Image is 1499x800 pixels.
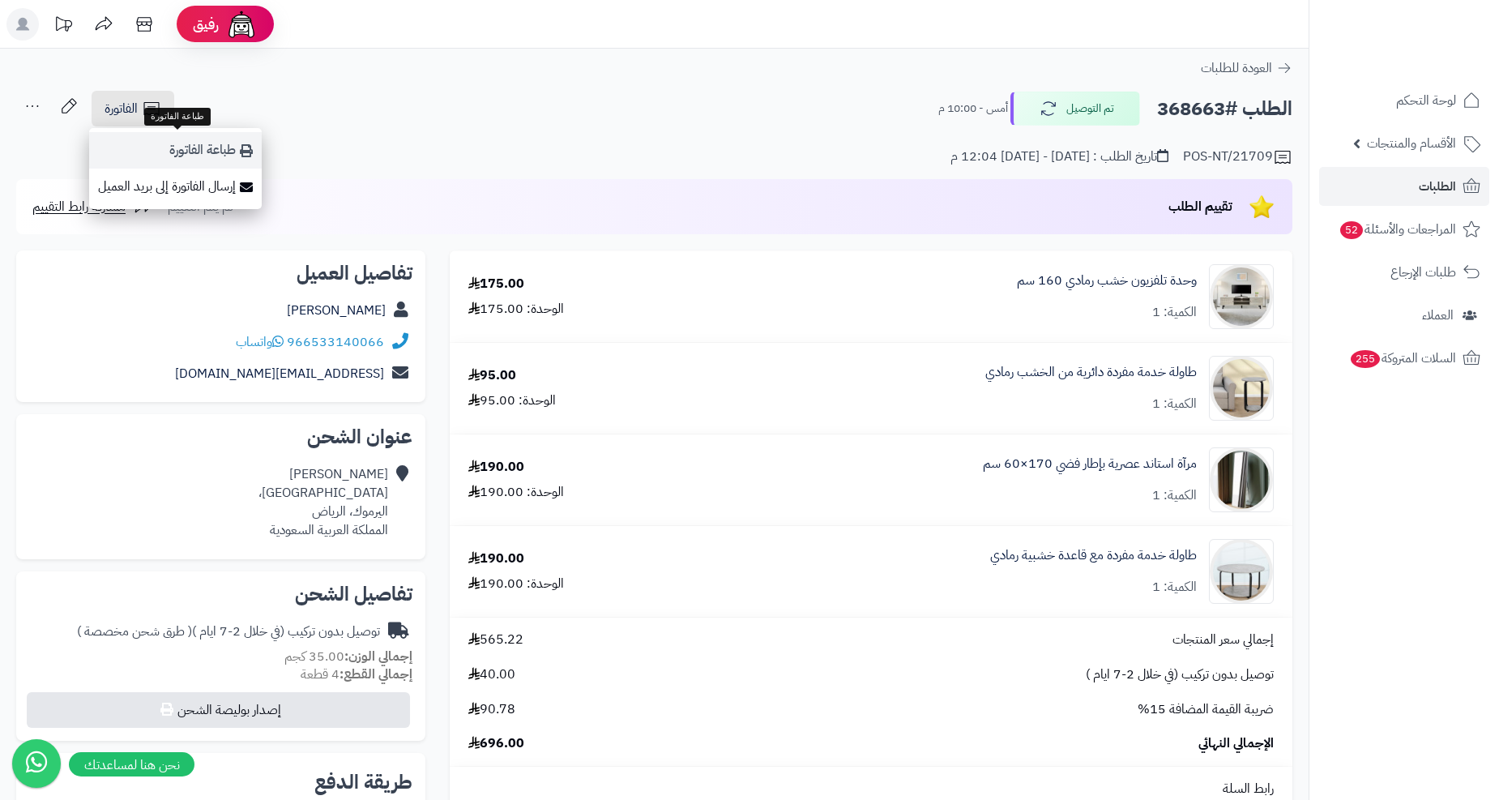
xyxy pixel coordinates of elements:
[938,101,1008,117] small: أمس - 10:00 م
[77,622,380,641] div: توصيل بدون تركيب (في خلال 2-7 ايام )
[468,275,524,293] div: 175.00
[456,780,1286,798] div: رابط السلة
[468,366,516,385] div: 95.00
[314,772,412,792] h2: طريقة الدفع
[1086,665,1274,684] span: توصيل بدون تركيب (في خلال 2-7 ايام )
[1210,539,1273,604] img: 1753700754-1-90x90.jpg
[1396,89,1456,112] span: لوحة التحكم
[1319,210,1489,249] a: المراجعات والأسئلة52
[1390,261,1456,284] span: طلبات الإرجاع
[1349,347,1456,370] span: السلات المتروكة
[105,99,138,118] span: الفاتورة
[1210,447,1273,512] img: 1753173086-1-90x90.jpg
[1172,631,1274,649] span: إجمالي سعر المنتجات
[225,8,258,41] img: ai-face.png
[32,197,126,216] span: مشاركة رابط التقييم
[468,458,524,477] div: 190.00
[1319,296,1489,335] a: العملاء
[344,647,412,666] strong: إجمالي الوزن:
[1351,350,1380,368] span: 255
[468,483,564,502] div: الوحدة: 190.00
[29,584,412,604] h2: تفاصيل الشحن
[1340,221,1363,239] span: 52
[1138,700,1274,719] span: ضريبة القيمة المضافة 15%
[1152,486,1197,505] div: الكمية: 1
[92,91,174,126] a: الفاتورة
[1367,132,1456,155] span: الأقسام والمنتجات
[284,647,412,666] small: 35.00 كجم
[1201,58,1272,78] span: العودة للطلبات
[1010,92,1140,126] button: تم التوصيل
[468,734,524,753] span: 696.00
[1319,253,1489,292] a: طلبات الإرجاع
[258,465,388,539] div: [PERSON_NAME] [GEOGRAPHIC_DATA]، اليرموك، الرياض المملكة العربية السعودية
[1210,356,1273,421] img: 1752990446-1-90x90.jpg
[1319,167,1489,206] a: الطلبات
[287,301,386,320] a: [PERSON_NAME]
[301,665,412,684] small: 4 قطعة
[43,8,83,45] a: تحديثات المنصة
[1319,339,1489,378] a: السلات المتروكة255
[1339,218,1456,241] span: المراجعات والأسئلة
[236,332,284,352] a: واتساب
[1152,395,1197,413] div: الكمية: 1
[77,622,192,641] span: ( طرق شحن مخصصة )
[468,575,564,593] div: الوحدة: 190.00
[468,700,515,719] span: 90.78
[1319,81,1489,120] a: لوحة التحكم
[287,332,384,352] a: 966533140066
[1157,92,1292,126] h2: الطلب #368663
[1152,303,1197,322] div: الكمية: 1
[468,550,524,568] div: 190.00
[1152,578,1197,597] div: الكمية: 1
[1168,197,1232,216] span: تقييم الطلب
[468,631,523,649] span: 565.22
[29,263,412,283] h2: تفاصيل العميل
[1210,264,1273,329] img: 1750491079-220601011444-90x90.jpg
[27,692,410,728] button: إصدار بوليصة الشحن
[950,148,1168,166] div: تاريخ الطلب : [DATE] - [DATE] 12:04 م
[89,169,262,205] a: إرسال الفاتورة إلى بريد العميل
[468,665,515,684] span: 40.00
[144,108,211,126] div: طباعة الفاتورة
[29,427,412,447] h2: عنوان الشحن
[990,546,1197,565] a: طاولة خدمة مفردة مع قاعدة خشبية رمادي
[1422,304,1454,327] span: العملاء
[175,364,384,383] a: [EMAIL_ADDRESS][DOMAIN_NAME]
[468,300,564,319] div: الوحدة: 175.00
[32,197,153,216] a: مشاركة رابط التقييم
[1201,58,1292,78] a: العودة للطلبات
[340,665,412,684] strong: إجمالي القطع:
[985,363,1197,382] a: طاولة خدمة مفردة دائرية من الخشب رمادي
[1419,175,1456,198] span: الطلبات
[1017,272,1197,290] a: وحدة تلفزيون خشب رمادي 160 سم
[468,391,556,410] div: الوحدة: 95.00
[1183,148,1292,167] div: POS-NT/21709
[1198,734,1274,753] span: الإجمالي النهائي
[983,455,1197,473] a: مرآة استاند عصرية بإطار فضي 170×60 سم
[89,132,262,169] a: طباعة الفاتورة
[193,15,219,34] span: رفيق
